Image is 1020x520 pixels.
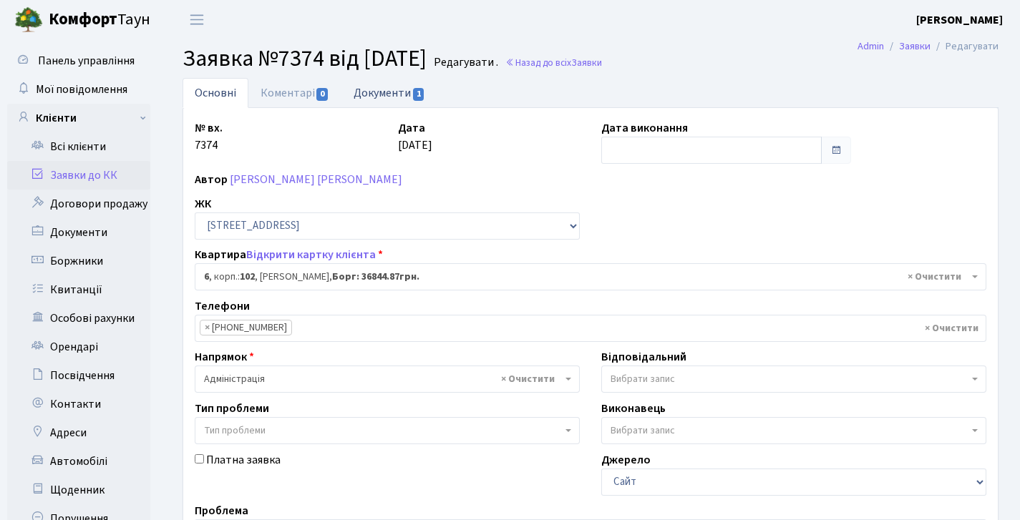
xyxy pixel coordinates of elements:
[195,400,269,417] label: Тип проблеми
[601,119,688,137] label: Дата виконання
[49,8,117,31] b: Комфорт
[206,451,281,469] label: Платна заявка
[7,132,150,161] a: Всі клієнти
[204,270,209,284] b: 6
[7,218,150,247] a: Документи
[184,119,387,164] div: 7374
[7,304,150,333] a: Особові рахунки
[7,46,150,75] a: Панель управління
[36,82,127,97] span: Мої повідомлення
[611,423,675,438] span: Вибрати запис
[7,333,150,361] a: Орендарі
[7,361,150,390] a: Посвідчення
[571,56,602,69] span: Заявки
[195,119,223,137] label: № вх.
[195,263,986,290] span: <b>6</b>, корп.: <b>102</b>, Фіалковська Олена Валентинівна, <b>Борг: 36844.87грн.</b>
[204,270,968,284] span: <b>6</b>, корп.: <b>102</b>, Фіалковська Олена Валентинівна, <b>Борг: 36844.87грн.</b>
[200,320,292,335] li: +380504448944
[611,372,675,386] span: Вибрати запис
[195,171,228,188] label: Автор
[836,31,1020,62] nav: breadcrumb
[316,88,328,101] span: 0
[240,270,255,284] b: 102
[183,42,427,75] span: Заявка №7374 від [DATE]
[195,502,248,519] label: Проблема
[195,348,254,366] label: Напрямок
[195,366,580,393] span: Адміністрація
[7,190,150,218] a: Договори продажу
[179,8,215,31] button: Переключити навігацію
[246,247,376,263] a: Відкрити картку клієнта
[341,78,437,107] a: Документи
[7,247,150,275] a: Боржники
[230,172,402,187] a: [PERSON_NAME] [PERSON_NAME]
[195,298,250,315] label: Телефони
[204,423,266,438] span: Тип проблеми
[899,39,931,54] a: Заявки
[916,12,1003,28] b: [PERSON_NAME]
[7,390,150,418] a: Контакти
[195,246,383,263] label: Квартира
[858,39,884,54] a: Admin
[501,372,555,386] span: Видалити всі елементи
[413,88,424,101] span: 1
[387,119,591,164] div: [DATE]
[205,320,210,335] span: ×
[195,195,211,212] label: ЖК
[505,56,602,69] a: Назад до всіхЗаявки
[7,418,150,447] a: Адреси
[248,78,341,108] a: Коментарі
[7,104,150,132] a: Клієнти
[7,161,150,190] a: Заявки до КК
[931,39,999,54] li: Редагувати
[7,447,150,476] a: Автомобілі
[601,400,666,417] label: Виконавець
[7,476,150,504] a: Щоденник
[183,78,248,108] a: Основні
[38,53,135,69] span: Панель управління
[398,119,425,137] label: Дата
[925,321,978,335] span: Видалити всі елементи
[332,270,419,284] b: Борг: 36844.87грн.
[14,6,43,34] img: logo.png
[7,275,150,304] a: Квитанції
[49,8,150,32] span: Таун
[916,11,1003,29] a: [PERSON_NAME]
[431,56,498,69] small: Редагувати .
[7,75,150,104] a: Мої повідомлення
[204,372,562,386] span: Адміністрація
[908,270,961,284] span: Видалити всі елементи
[601,348,686,366] label: Відповідальний
[601,451,651,469] label: Джерело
